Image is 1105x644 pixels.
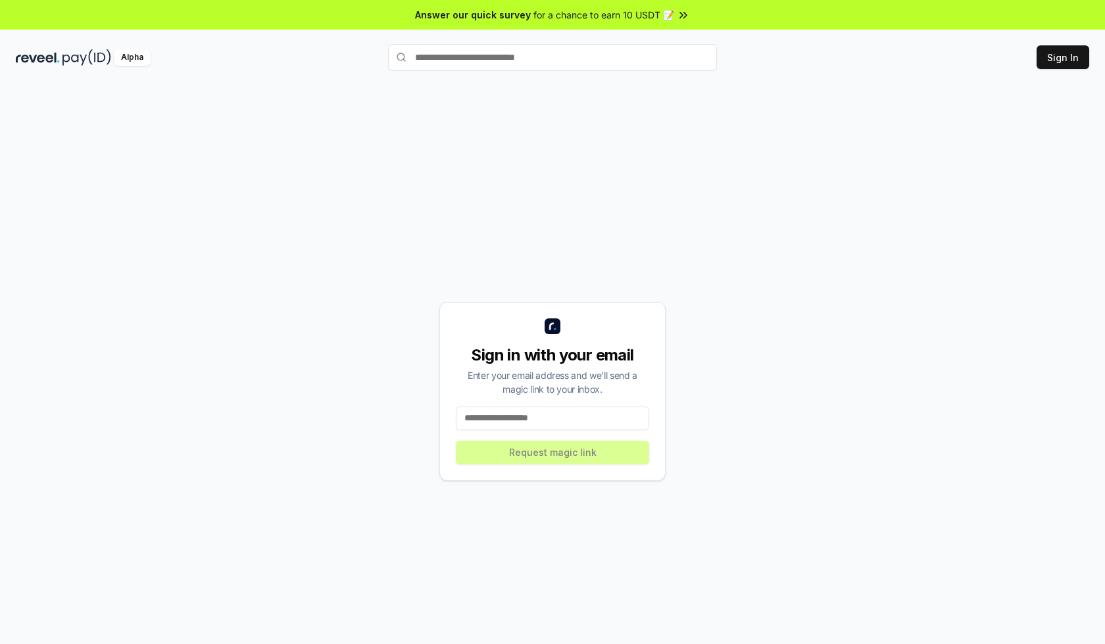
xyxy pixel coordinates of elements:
[1037,45,1089,69] button: Sign In
[456,368,649,396] div: Enter your email address and we’ll send a magic link to your inbox.
[415,8,531,22] span: Answer our quick survey
[533,8,674,22] span: for a chance to earn 10 USDT 📝
[62,49,111,66] img: pay_id
[545,318,560,334] img: logo_small
[114,49,151,66] div: Alpha
[456,345,649,366] div: Sign in with your email
[16,49,60,66] img: reveel_dark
